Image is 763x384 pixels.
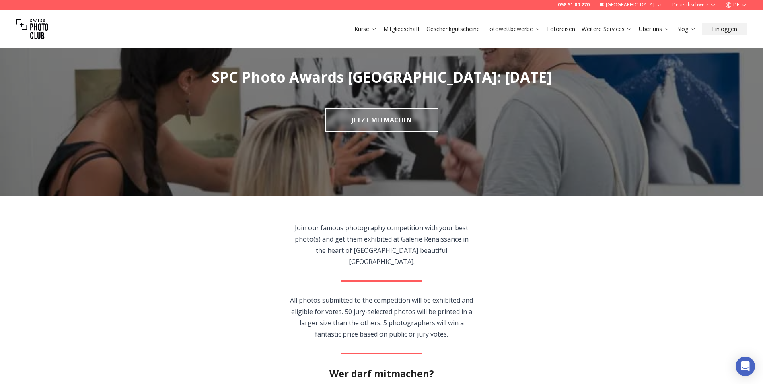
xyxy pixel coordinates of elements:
button: Fotoreisen [544,23,578,35]
a: Mitgliedschaft [383,25,420,33]
button: Geschenkgutscheine [423,23,483,35]
button: Weitere Services [578,23,635,35]
img: Swiss photo club [16,13,48,45]
button: Fotowettbewerbe [483,23,544,35]
button: Über uns [635,23,673,35]
button: Einloggen [702,23,747,35]
a: Fotoreisen [547,25,575,33]
a: Fotowettbewerbe [486,25,541,33]
a: JETZT MITMACHEN [325,108,438,132]
button: Mitgliedschaft [380,23,423,35]
h2: Wer darf mitmachen? [329,367,434,380]
a: Über uns [639,25,670,33]
button: Kurse [351,23,380,35]
p: Join our famous photography competition with your best photo(s) and get them exhibited at Galerie... [290,222,473,267]
a: Geschenkgutscheine [426,25,480,33]
a: Kurse [354,25,377,33]
a: 058 51 00 270 [558,2,590,8]
a: Weitere Services [582,25,632,33]
a: Blog [676,25,696,33]
p: All photos submitted to the competition will be exhibited and eligible for votes. 50 jury-selecte... [290,295,473,340]
div: Open Intercom Messenger [736,357,755,376]
button: Blog [673,23,699,35]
